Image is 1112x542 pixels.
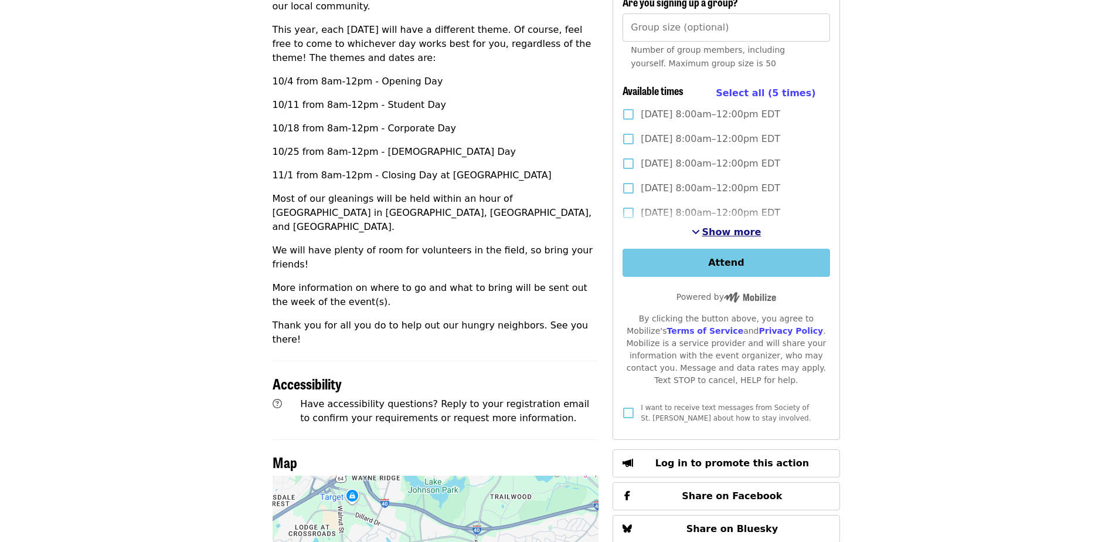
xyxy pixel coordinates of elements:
p: 11/1 from 8am-12pm - Closing Day at [GEOGRAPHIC_DATA] [273,168,599,182]
span: [DATE] 8:00am–12:00pm EDT [641,157,780,171]
p: 10/4 from 8am-12pm - Opening Day [273,74,599,89]
button: Share on Facebook [613,482,839,510]
p: More information on where to go and what to bring will be sent out the week of the event(s). [273,281,599,309]
p: This year, each [DATE] will have a different theme. Of course, feel free to come to whichever day... [273,23,599,65]
span: Select all (5 times) [716,87,815,99]
input: [object Object] [623,13,829,42]
button: See more timeslots [692,225,761,239]
span: Available times [623,83,683,98]
button: Log in to promote this action [613,449,839,477]
span: Have accessibility questions? Reply to your registration email to confirm your requirements or re... [300,398,589,424]
a: Privacy Policy [759,326,823,336]
button: Select all (5 times) [716,84,815,102]
span: Show more [702,226,761,238]
p: 10/25 from 8am-12pm - [DEMOGRAPHIC_DATA] Day [273,145,599,159]
span: [DATE] 8:00am–12:00pm EDT [641,181,780,195]
p: Thank you for all you do to help out our hungry neighbors. See you there! [273,319,599,347]
span: [DATE] 8:00am–12:00pm EDT [641,206,780,220]
p: 10/18 from 8am-12pm - Corporate Day [273,121,599,135]
span: Accessibility [273,373,342,394]
button: Attend [623,249,829,277]
p: Most of our gleanings will be held within an hour of [GEOGRAPHIC_DATA] in [GEOGRAPHIC_DATA], [GEO... [273,192,599,234]
div: By clicking the button above, you agree to Mobilize's and . Mobilize is a service provider and wi... [623,313,829,387]
span: [DATE] 8:00am–12:00pm EDT [641,107,780,121]
i: question-circle icon [273,398,282,409]
span: Share on Bluesky [686,523,778,534]
a: Terms of Service [666,326,743,336]
span: [DATE] 8:00am–12:00pm EDT [641,132,780,146]
span: Share on Facebook [682,490,782,502]
span: Powered by [676,292,776,302]
span: I want to receive text messages from Society of St. [PERSON_NAME] about how to stay involved. [641,404,811,422]
span: Log in to promote this action [655,458,809,469]
p: 10/11 from 8am-12pm - Student Day [273,98,599,112]
span: Map [273,452,297,472]
p: We will have plenty of room for volunteers in the field, so bring your friends! [273,243,599,272]
img: Powered by Mobilize [724,292,776,303]
span: Number of group members, including yourself. Maximum group size is 50 [631,45,785,68]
